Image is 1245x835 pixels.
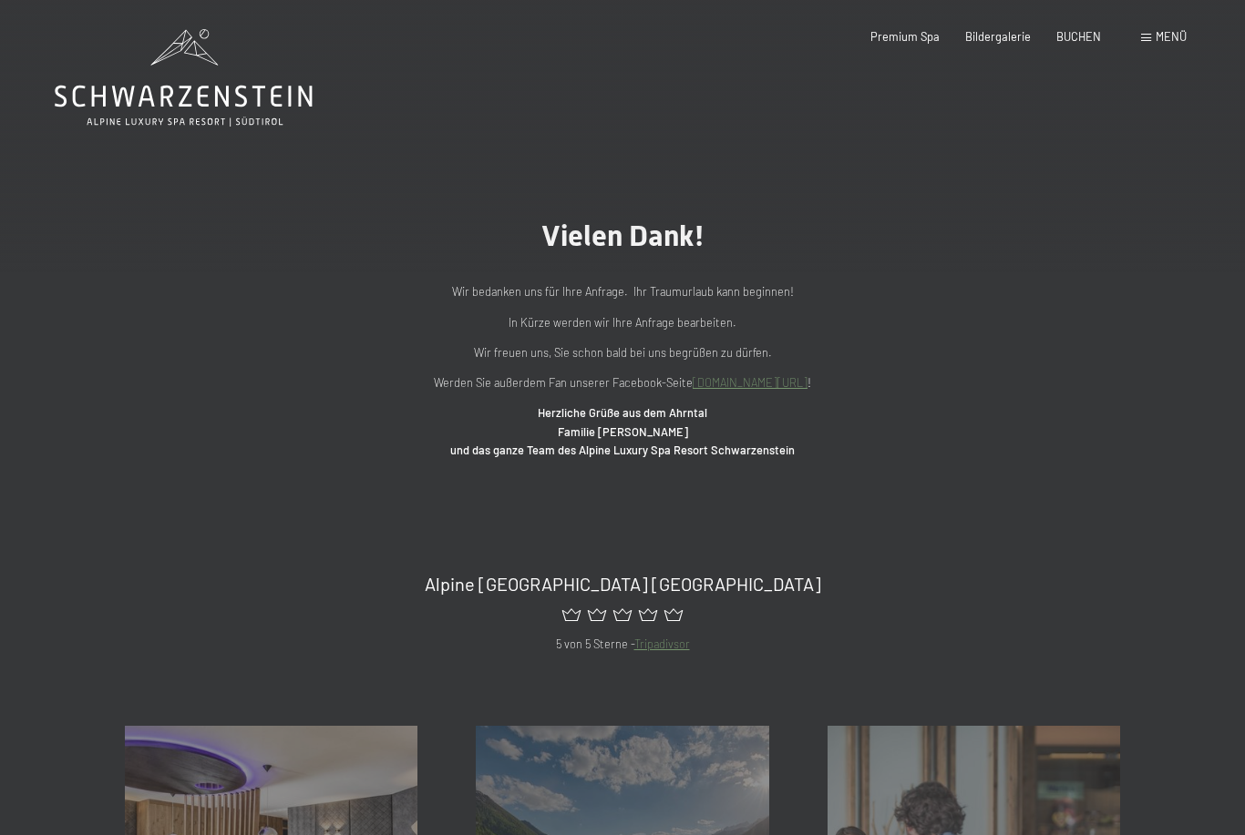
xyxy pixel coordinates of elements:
[870,29,940,44] a: Premium Spa
[541,219,705,253] span: Vielen Dank!
[425,573,821,595] span: Alpine [GEOGRAPHIC_DATA] [GEOGRAPHIC_DATA]
[125,635,1120,653] p: 5 von 5 Sterne -
[258,343,987,361] p: Wir freuen uns, Sie schon bald bei uns begrüßen zu dürfen.
[693,375,808,390] a: [DOMAIN_NAME][URL]
[258,282,987,300] p: Wir bedanken uns für Ihre Anfrage. Ihr Traumurlaub kann beginnen!
[450,405,795,457] strong: Herzliche Grüße aus dem Ahrntal Familie [PERSON_NAME] und das ganze Team des Alpine Luxury Spa Re...
[258,313,987,331] p: In Kürze werden wir Ihre Anfrage bearbeiten.
[1156,29,1187,44] span: Menü
[1056,29,1101,44] a: BUCHEN
[258,373,987,392] p: Werden Sie außerdem Fan unserer Facebook-Seite !
[965,29,1031,44] a: Bildergalerie
[634,636,690,651] a: Tripadivsor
